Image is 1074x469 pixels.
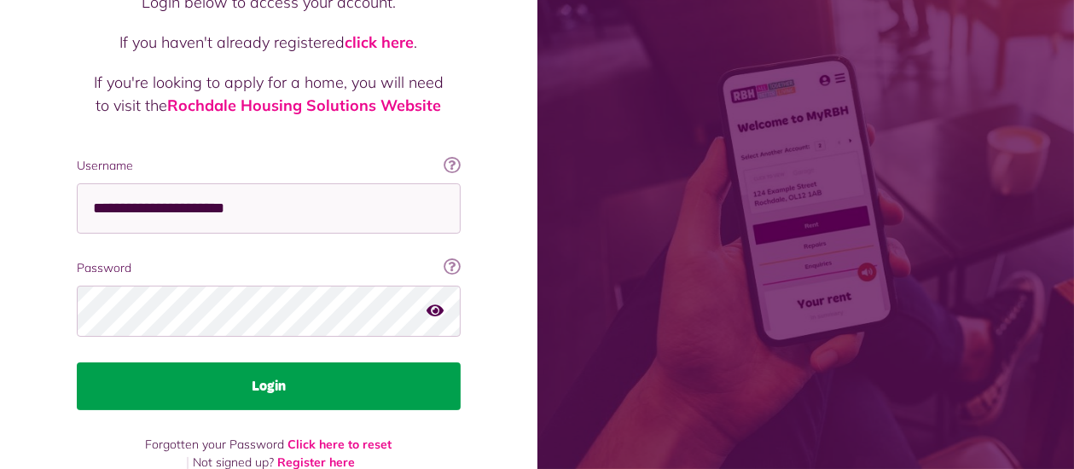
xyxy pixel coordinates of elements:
[94,31,444,54] p: If you haven't already registered .
[77,259,461,277] label: Password
[94,71,444,117] p: If you're looking to apply for a home, you will need to visit the
[145,437,284,452] span: Forgotten your Password
[77,157,461,175] label: Username
[77,362,461,410] button: Login
[345,32,414,52] a: click here
[287,437,392,452] a: Click here to reset
[167,96,441,115] a: Rochdale Housing Solutions Website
